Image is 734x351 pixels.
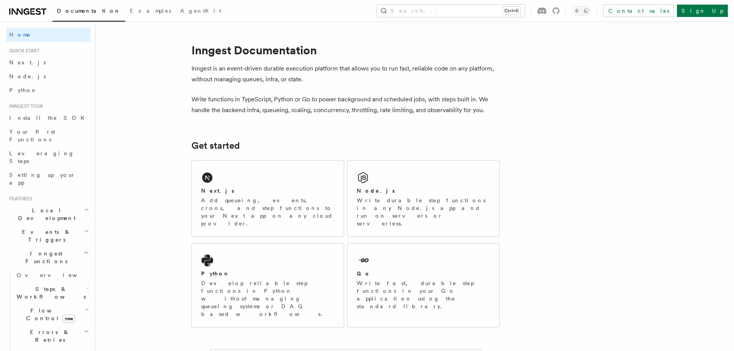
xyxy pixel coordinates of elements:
[9,73,46,79] span: Node.js
[357,270,371,277] h2: Go
[62,314,75,323] span: new
[6,146,91,168] a: Leveraging Steps
[377,5,525,17] button: Search...Ctrl+K
[603,5,674,17] a: Contact sales
[9,31,31,39] span: Home
[6,48,40,54] span: Quick start
[6,103,43,109] span: Inngest tour
[201,187,234,195] h2: Next.js
[6,250,83,265] span: Inngest Functions
[191,94,500,116] p: Write functions in TypeScript, Python or Go to power background and scheduled jobs, with steps bu...
[130,8,171,14] span: Examples
[9,172,76,186] span: Setting up your app
[191,160,344,237] a: Next.jsAdd queueing, events, crons, and step functions to your Next app on any cloud provider.
[357,187,395,195] h2: Node.js
[6,55,91,69] a: Next.js
[125,2,176,21] a: Examples
[176,2,226,21] a: AgentKit
[9,59,46,65] span: Next.js
[191,43,500,57] h1: Inngest Documentation
[191,63,500,85] p: Inngest is an event-driven durable execution platform that allows you to run fast, reliable code ...
[17,272,96,278] span: Overview
[6,196,32,202] span: Features
[180,8,221,14] span: AgentKit
[6,207,84,222] span: Local Development
[503,7,520,15] kbd: Ctrl+K
[6,28,91,42] a: Home
[6,228,84,244] span: Events & Triggers
[347,243,500,327] a: GoWrite fast, durable step functions in your Go application using the standard library.
[9,150,74,164] span: Leveraging Steps
[201,196,334,227] p: Add queueing, events, crons, and step functions to your Next app on any cloud provider.
[6,111,91,125] a: Install the SDK
[13,307,85,322] span: Flow Control
[357,196,490,227] p: Write durable step functions in any Node.js app and run on servers or serverless.
[6,247,91,268] button: Inngest Functions
[13,285,86,301] span: Steps & Workflows
[191,140,240,151] a: Get started
[9,129,55,143] span: Your first Functions
[347,160,500,237] a: Node.jsWrite durable step functions in any Node.js app and run on servers or serverless.
[201,270,230,277] h2: Python
[13,282,91,304] button: Steps & Workflows
[13,268,91,282] a: Overview
[9,115,89,121] span: Install the SDK
[13,328,84,344] span: Errors & Retries
[6,225,91,247] button: Events & Triggers
[572,6,591,15] button: Toggle dark mode
[191,243,344,327] a: PythonDevelop reliable step functions in Python without managing queueing systems or DAG based wo...
[6,203,91,225] button: Local Development
[13,304,91,325] button: Flow Controlnew
[13,325,91,347] button: Errors & Retries
[9,87,37,93] span: Python
[201,279,334,318] p: Develop reliable step functions in Python without managing queueing systems or DAG based workflows.
[57,8,121,14] span: Documentation
[677,5,728,17] a: Sign Up
[6,168,91,190] a: Setting up your app
[6,69,91,83] a: Node.js
[6,125,91,146] a: Your first Functions
[6,83,91,97] a: Python
[357,279,490,310] p: Write fast, durable step functions in your Go application using the standard library.
[52,2,125,22] a: Documentation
